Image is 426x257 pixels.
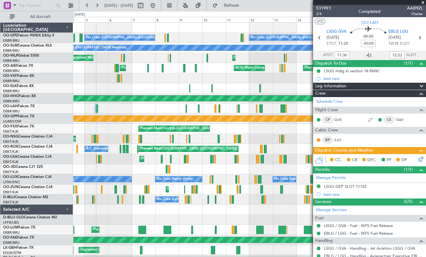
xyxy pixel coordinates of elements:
div: Planned Maint Liege [234,53,266,62]
a: EBKT/KJK [3,149,18,154]
div: Planned Maint Kortrijk-[GEOGRAPHIC_DATA] [141,154,213,164]
div: Planned Maint [GEOGRAPHIC_DATA] ([GEOGRAPHIC_DATA]) [140,144,237,153]
a: OO-AIEFalcon 7X [3,64,33,68]
a: OO-JIDCessna CJ1 525 [3,165,43,169]
a: EBBR/BRU [3,89,20,93]
span: OO-HHO [3,94,19,98]
a: EBKT/KJK [3,190,18,195]
button: All Aircraft [7,12,67,22]
div: Completed [358,8,381,15]
a: OO-HHOFalcon 8X [3,94,36,98]
span: EBLG LGG [389,29,408,35]
span: OO-ZUN [3,185,18,189]
span: OO-GPE [3,34,17,37]
a: OO-ZUNCessna Citation CJ4 [3,185,52,189]
div: No Crew Biarritz ([GEOGRAPHIC_DATA]) [274,175,339,184]
div: 10 [202,17,226,22]
a: EBKT/KJK [3,139,18,144]
span: [DATE] - [DATE] [104,3,133,8]
a: OO-VSFFalcon 8X [3,74,34,78]
a: OO-SLMCessna Citation XLS [3,44,52,47]
a: LFPB/LBG [3,220,19,225]
a: OO-LUXCessna Citation CJ4 [3,175,52,179]
span: DP [401,157,407,163]
span: DFC, [367,157,377,163]
div: [DATE] [75,12,85,17]
div: Add new [323,192,423,197]
span: OO-ROK [3,145,18,149]
span: CC, [335,157,342,163]
a: EBBR/BRU [3,109,20,114]
span: 12:15 [389,41,398,47]
a: GVK [334,117,348,123]
a: Schedule Crew [316,99,343,105]
div: 9 [179,17,203,22]
div: 13 [273,17,296,22]
div: CS [384,116,394,123]
span: OO-LXA [3,155,17,159]
a: Manage Services [316,207,347,213]
a: LSGG / GVA - Fuel - WFS Fuel Release [324,223,393,228]
span: [DATE] [327,35,339,41]
a: OO-LXACessna Citation CJ4 [3,155,52,159]
button: Refresh [210,1,246,10]
span: Crew [315,90,326,97]
a: OO-LUMFalcon 7X [3,226,35,229]
span: (5/5) [404,198,413,205]
span: D-IBLU [3,195,15,199]
span: OO-AIE [3,64,16,68]
span: FP [387,157,391,163]
a: OO-FAEFalcon 7X [3,236,34,240]
div: 6 [108,17,132,22]
div: Planned Maint Kortrijk-[GEOGRAPHIC_DATA] [168,185,239,194]
span: D-IBLU-OLD [3,216,24,219]
a: TAM [396,117,409,123]
span: Flight Crew [315,107,338,114]
button: UTC [315,19,325,24]
span: [DATE] [389,35,401,41]
span: (1/1) [404,60,413,66]
a: EBBR/BRU [3,69,20,73]
span: Dispatch To-Dos [315,60,346,67]
a: EBBR/BRU [3,99,20,104]
a: EBKT/KJK [3,170,18,174]
span: ETOT [327,41,337,47]
span: Leg Information [315,83,346,90]
span: Handling [315,237,333,244]
a: UUMO/OSF [3,119,21,124]
div: No Crew Nancy (Essey) [157,175,193,184]
span: OO-JID [3,165,16,169]
a: EBKT/KJK [3,160,18,164]
span: OO-GPP [3,115,17,118]
a: EBKT/KJK [3,129,18,134]
span: OO-LAH [361,19,378,26]
a: OO-LAHFalcon 7X [3,104,35,108]
a: LSGG / GVA - Handling - Jet Aviation LSGG / GVA [324,246,415,251]
div: LSGG Hdlg in section 18 RMK/ [324,68,380,74]
div: ISP [323,137,333,143]
a: EBBR/BRU [3,38,20,43]
div: 14 [296,17,320,22]
span: OO-LAH [3,104,18,108]
a: EBKT/KJK [3,200,18,205]
span: OO-VSF [3,74,17,78]
div: No Crew [GEOGRAPHIC_DATA] ([GEOGRAPHIC_DATA] National) [251,33,354,42]
a: EDLW/DTM [3,251,21,255]
a: SJO [334,137,348,143]
span: Charter [407,11,423,17]
a: Manage Permits [316,175,346,181]
span: OO-WLP [3,54,18,58]
a: EBBR/BRU [3,79,20,83]
span: OO-NSG [3,135,18,138]
a: D-IBLUCessna Citation M2 [3,195,48,199]
a: OO-NSGCessna Citation CJ4 [3,135,52,138]
div: 11 [226,17,250,22]
a: EBBR/BRU [3,48,20,53]
a: EBBR/BRU [3,240,20,245]
a: OO-ROKCessna Citation CJ4 [3,145,52,149]
div: 8 [155,17,179,22]
span: Permits [315,166,330,173]
span: OO-SLM [3,44,18,47]
div: LSGG DEP SLOT 1115Z [324,184,367,189]
span: 531993 [316,5,331,11]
